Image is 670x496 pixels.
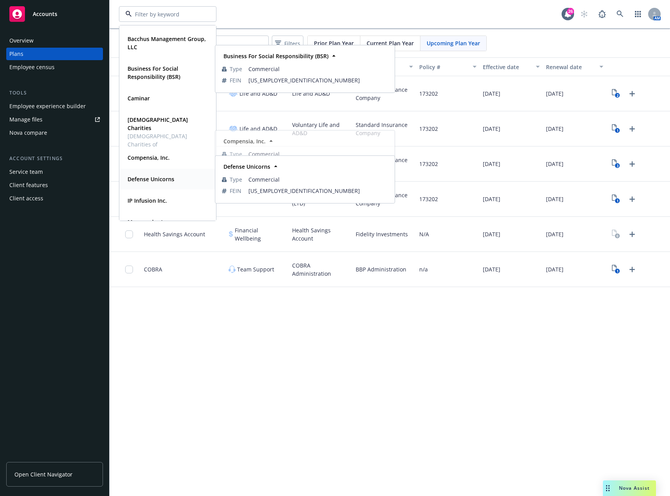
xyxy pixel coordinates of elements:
[610,123,622,135] a: View Plan Documents
[292,121,349,137] span: Voluntary Life and AD&D
[546,125,564,133] span: [DATE]
[128,218,170,226] strong: Moveworks, Inc.
[128,35,206,51] strong: Bacchus Management Group, LLC
[248,175,388,184] span: Commercial
[626,87,638,100] a: Upload Plan Documents
[356,230,408,238] span: Fidelity Investments
[616,198,618,203] text: 1
[616,163,618,168] text: 3
[9,113,43,126] div: Manage files
[248,65,388,73] span: Commercial
[223,52,328,60] strong: Business For Social Responsibility (BSR)
[125,266,133,273] input: Toggle Row Selected
[6,3,103,25] a: Accounts
[292,226,349,243] span: Health Savings Account
[483,265,500,273] span: [DATE]
[223,137,266,145] strong: Compensia, Inc.
[419,89,438,98] span: 173202
[546,89,564,98] span: [DATE]
[128,65,180,80] strong: Business For Social Responsibility (BSR)
[248,150,388,158] span: Commercial
[273,38,302,49] span: Filters
[6,34,103,47] a: Overview
[284,39,300,48] span: Filters
[419,230,429,238] span: N/A
[292,261,349,278] span: COBRA Administration
[419,195,438,203] span: 173202
[546,195,564,203] span: [DATE]
[610,228,622,241] a: View Plan Documents
[6,61,103,73] a: Employee census
[594,6,610,22] a: Report a Bug
[128,116,188,132] strong: [DEMOGRAPHIC_DATA] Charities
[125,230,133,238] input: Toggle Row Selected
[6,155,103,162] div: Account settings
[230,65,242,73] span: Type
[314,39,354,47] span: Prior Plan Year
[419,265,428,273] span: n/a
[9,166,43,178] div: Service team
[6,179,103,191] a: Client features
[6,48,103,60] a: Plans
[603,480,656,496] button: Nova Assist
[619,485,650,491] span: Nova Assist
[356,265,406,273] span: BBP Administration
[626,228,638,241] a: Upload Plan Documents
[230,175,242,184] span: Type
[616,128,618,133] text: 1
[9,61,55,73] div: Employee census
[230,76,241,84] span: FEIN
[483,195,500,203] span: [DATE]
[546,230,564,238] span: [DATE]
[576,6,592,22] a: Start snowing
[610,193,622,205] a: View Plan Documents
[483,89,500,98] span: [DATE]
[9,127,47,139] div: Nova compare
[223,163,270,170] strong: Defense Unicorns
[367,39,414,47] span: Current Plan Year
[483,125,500,133] span: [DATE]
[132,10,200,18] input: Filter by keyword
[480,57,543,76] button: Effective date
[630,6,646,22] a: Switch app
[6,113,103,126] a: Manage files
[419,63,468,71] div: Policy #
[626,263,638,276] a: Upload Plan Documents
[128,197,167,204] strong: IP Infusion Inc.
[546,160,564,168] span: [DATE]
[128,95,150,102] strong: Caminar
[616,269,618,274] text: 1
[14,470,73,478] span: Open Client Navigator
[237,265,274,273] span: Team Support
[272,36,303,51] button: Filters
[9,179,48,191] div: Client features
[230,150,242,158] span: Type
[612,6,628,22] a: Search
[626,123,638,135] a: Upload Plan Documents
[6,192,103,205] a: Client access
[419,125,438,133] span: 173202
[483,63,532,71] div: Effective date
[235,226,286,243] span: Financial Wellbeing
[6,89,103,97] div: Tools
[567,8,574,15] div: 26
[626,193,638,205] a: Upload Plan Documents
[356,121,413,137] span: Standard Insurance Company
[610,158,622,170] a: View Plan Documents
[419,160,438,168] span: 173202
[626,158,638,170] a: Upload Plan Documents
[230,187,241,195] span: FEIN
[546,265,564,273] span: [DATE]
[6,166,103,178] a: Service team
[9,192,43,205] div: Client access
[427,39,480,47] span: Upcoming Plan Year
[483,230,500,238] span: [DATE]
[603,480,613,496] div: Drag to move
[128,175,174,183] strong: Defense Unicorns
[483,160,500,168] span: [DATE]
[543,57,606,76] button: Renewal date
[416,57,480,76] button: Policy #
[239,125,277,133] span: Life and AD&D
[9,48,23,60] div: Plans
[144,230,205,238] span: Health Savings Account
